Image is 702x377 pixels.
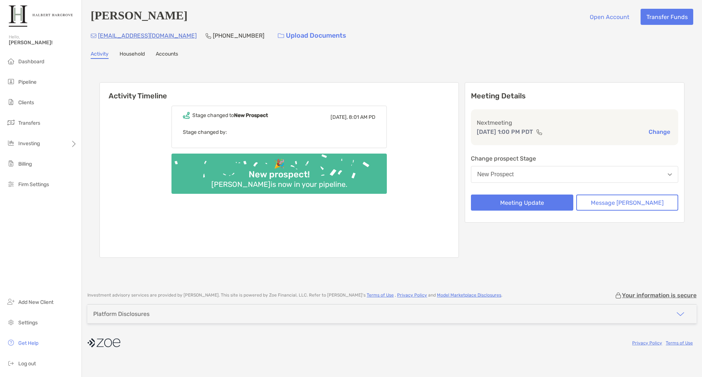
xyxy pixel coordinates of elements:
span: Transfers [18,120,40,126]
button: New Prospect [471,166,678,183]
img: Email Icon [91,34,97,38]
img: Phone Icon [205,33,211,39]
div: 🎉 [271,159,288,169]
p: Meeting Details [471,91,678,101]
a: Terms of Use [367,293,394,298]
img: billing icon [7,159,15,168]
img: pipeline icon [7,77,15,86]
span: Get Help [18,340,38,346]
button: Open Account [584,9,635,25]
button: Message [PERSON_NAME] [576,195,678,211]
a: Activity [91,51,109,59]
img: dashboard icon [7,57,15,65]
a: Privacy Policy [632,340,662,346]
span: Pipeline [18,79,37,85]
a: Upload Documents [273,28,351,44]
img: button icon [278,33,284,38]
img: investing icon [7,139,15,147]
span: [PERSON_NAME]! [9,39,77,46]
div: Platform Disclosures [93,310,150,317]
a: Accounts [156,51,178,59]
img: firm-settings icon [7,180,15,188]
span: [DATE], [331,114,348,120]
a: Privacy Policy [397,293,427,298]
p: Next meeting [477,118,672,127]
img: transfers icon [7,118,15,127]
img: icon arrow [676,310,685,318]
img: add_new_client icon [7,297,15,306]
img: get-help icon [7,338,15,347]
img: Zoe Logo [9,3,73,29]
a: Household [120,51,145,59]
img: Open dropdown arrow [668,173,672,176]
img: company logo [87,335,120,351]
img: Confetti [171,154,387,188]
img: Event icon [183,112,190,119]
span: Log out [18,361,36,367]
div: [PERSON_NAME] is now in your pipeline. [208,180,350,189]
h4: [PERSON_NAME] [91,9,188,25]
span: 8:01 AM PD [349,114,375,120]
p: Stage changed by: [183,128,375,137]
a: Terms of Use [666,340,693,346]
p: Your information is secure [622,292,697,299]
b: New Prospect [234,112,268,118]
h6: Activity Timeline [100,83,458,100]
button: Change [646,128,672,136]
span: Add New Client [18,299,53,305]
a: Model Marketplace Disclosures [437,293,501,298]
span: Firm Settings [18,181,49,188]
span: Settings [18,320,38,326]
span: Investing [18,140,40,147]
div: New Prospect [477,171,514,178]
span: Dashboard [18,59,44,65]
p: Change prospect Stage [471,154,678,163]
div: New prospect! [246,169,313,180]
p: [EMAIL_ADDRESS][DOMAIN_NAME] [98,31,197,40]
img: communication type [536,129,543,135]
p: Investment advisory services are provided by [PERSON_NAME] . This site is powered by Zoe Financia... [87,293,502,298]
div: Stage changed to [192,112,268,118]
button: Transfer Funds [641,9,693,25]
p: [DATE] 1:00 PM PDT [477,127,533,136]
img: logout icon [7,359,15,367]
img: settings icon [7,318,15,327]
span: Billing [18,161,32,167]
p: [PHONE_NUMBER] [213,31,264,40]
img: clients icon [7,98,15,106]
button: Meeting Update [471,195,573,211]
span: Clients [18,99,34,106]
